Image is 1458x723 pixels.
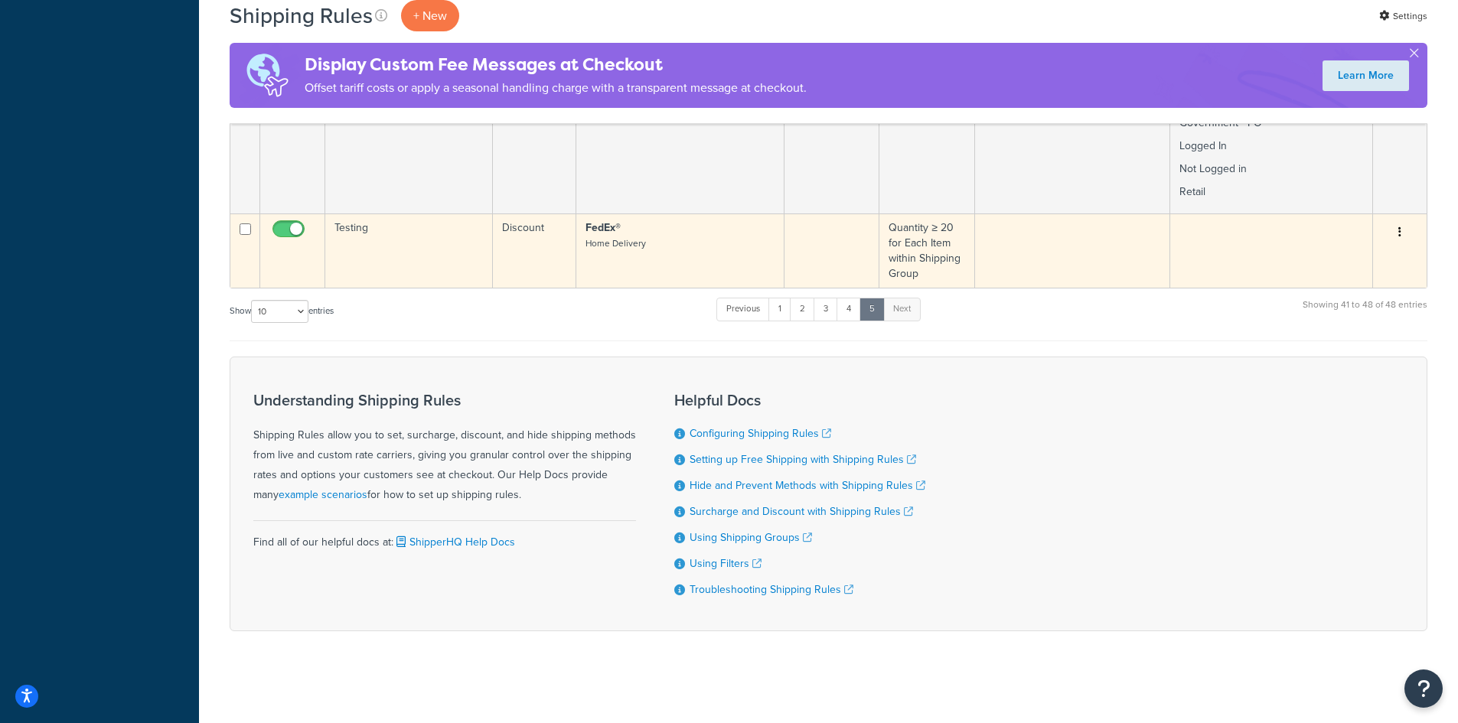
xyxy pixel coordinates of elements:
a: 4 [837,298,861,321]
h3: Understanding Shipping Rules [253,392,636,409]
div: Shipping Rules allow you to set, surcharge, discount, and hide shipping methods from live and cus... [253,392,636,505]
a: Configuring Shipping Rules [690,425,831,441]
a: Using Shipping Groups [690,529,812,546]
img: duties-banner-06bc72dcb5fe05cb3f9472aba00be2ae8eb53ab6f0d8bb03d382ba314ac3c341.png [230,43,305,108]
a: 1 [768,298,791,321]
a: Settings [1379,5,1427,27]
a: Troubleshooting Shipping Rules [690,581,853,598]
h3: Helpful Docs [674,392,925,409]
p: Not Logged in [1179,161,1363,177]
td: Testing [325,213,493,288]
a: Next [883,298,921,321]
small: Home Delivery [585,236,646,250]
a: Surcharge and Discount with Shipping Rules [690,503,913,519]
div: Find all of our helpful docs at: [253,520,636,552]
a: Previous [716,298,770,321]
a: 2 [790,298,815,321]
select: Showentries [251,300,308,323]
a: Learn More [1323,60,1409,91]
a: Hide and Prevent Methods with Shipping Rules [690,477,925,493]
a: Using Filters [690,555,762,572]
td: Quantity ≥ 20 for Each Item within Shipping Group [879,213,975,288]
p: Offset tariff costs or apply a seasonal handling charge with a transparent message at checkout. [305,77,807,99]
td: Discount [493,213,576,288]
div: Showing 41 to 48 of 48 entries [1303,296,1427,329]
a: Setting up Free Shipping with Shipping Rules [690,451,916,467]
p: Retail [1179,184,1363,200]
a: ShipperHQ Help Docs [393,534,515,550]
h4: Display Custom Fee Messages at Checkout [305,52,807,77]
strong: FedEx® [585,220,621,236]
button: Open Resource Center [1404,669,1443,708]
a: example scenarios [279,487,367,503]
h1: Shipping Rules [230,1,373,31]
label: Show entries [230,300,334,323]
p: Logged In [1179,138,1363,154]
a: 3 [814,298,838,321]
a: 5 [859,298,885,321]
